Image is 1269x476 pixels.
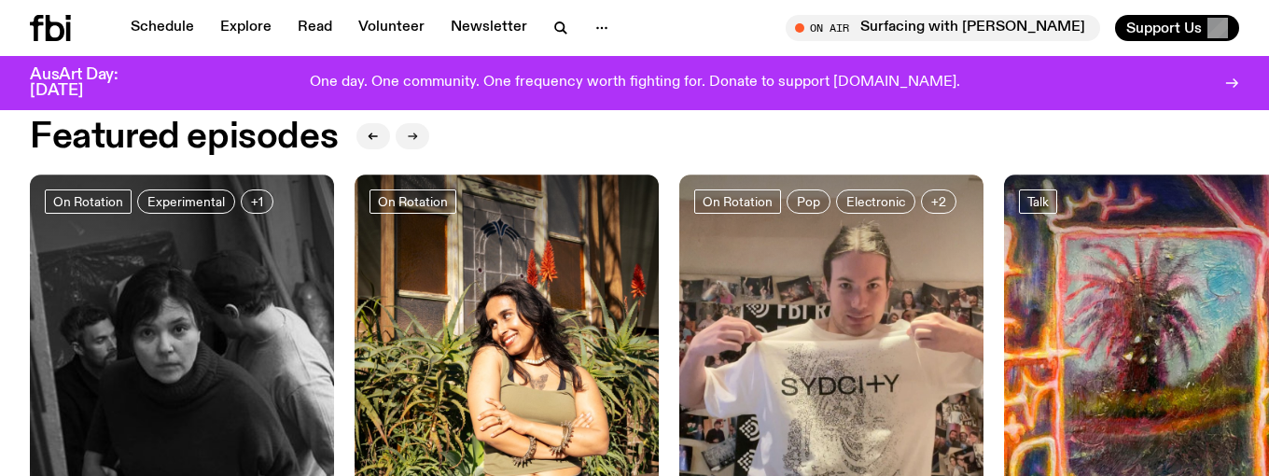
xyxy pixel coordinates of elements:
[370,189,456,214] a: On Rotation
[846,194,905,208] span: Electronic
[1019,189,1057,214] a: Talk
[147,194,225,208] span: Experimental
[251,194,263,208] span: +1
[45,189,132,214] a: On Rotation
[787,189,830,214] a: Pop
[30,67,149,99] h3: AusArt Day: [DATE]
[137,189,235,214] a: Experimental
[209,15,283,41] a: Explore
[439,15,538,41] a: Newsletter
[703,194,773,208] span: On Rotation
[241,189,273,214] button: +1
[30,120,338,154] h2: Featured episodes
[1115,15,1239,41] button: Support Us
[797,194,820,208] span: Pop
[53,194,123,208] span: On Rotation
[378,194,448,208] span: On Rotation
[836,189,915,214] a: Electronic
[119,15,205,41] a: Schedule
[310,75,960,91] p: One day. One community. One frequency worth fighting for. Donate to support [DOMAIN_NAME].
[921,189,956,214] button: +2
[286,15,343,41] a: Read
[931,194,946,208] span: +2
[1126,20,1202,36] span: Support Us
[1027,194,1049,208] span: Talk
[347,15,436,41] a: Volunteer
[694,189,781,214] a: On Rotation
[786,15,1100,41] button: On AirSurfacing with [PERSON_NAME]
